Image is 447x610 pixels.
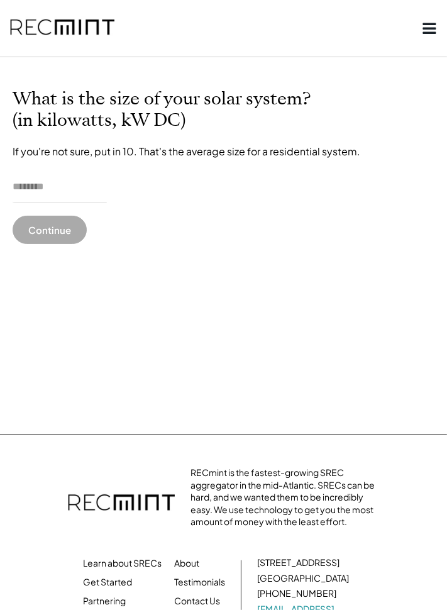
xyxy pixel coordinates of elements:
[13,89,390,131] h2: What is the size of your solar system? (in kilowatts, kW DC)
[83,576,132,589] a: Get Started
[257,557,339,569] div: [STREET_ADDRESS]
[174,557,199,570] a: About
[174,576,225,589] a: Testimonials
[13,216,87,244] button: Continue
[174,595,220,607] a: Contact Us
[83,595,126,607] a: Partnering
[257,587,336,600] div: [PHONE_NUMBER]
[13,144,360,159] div: If you're not sure, put in 10. That's the average size for a residential system.
[68,482,175,526] img: recmint-logotype%403x.png
[83,557,162,570] a: Learn about SRECs
[10,7,114,50] img: recmint-logotype%403x.png
[190,467,379,528] div: RECmint is the fastest-growing SREC aggregator in the mid-Atlantic. SRECs can be hard, and we wan...
[257,572,349,585] div: [GEOGRAPHIC_DATA]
